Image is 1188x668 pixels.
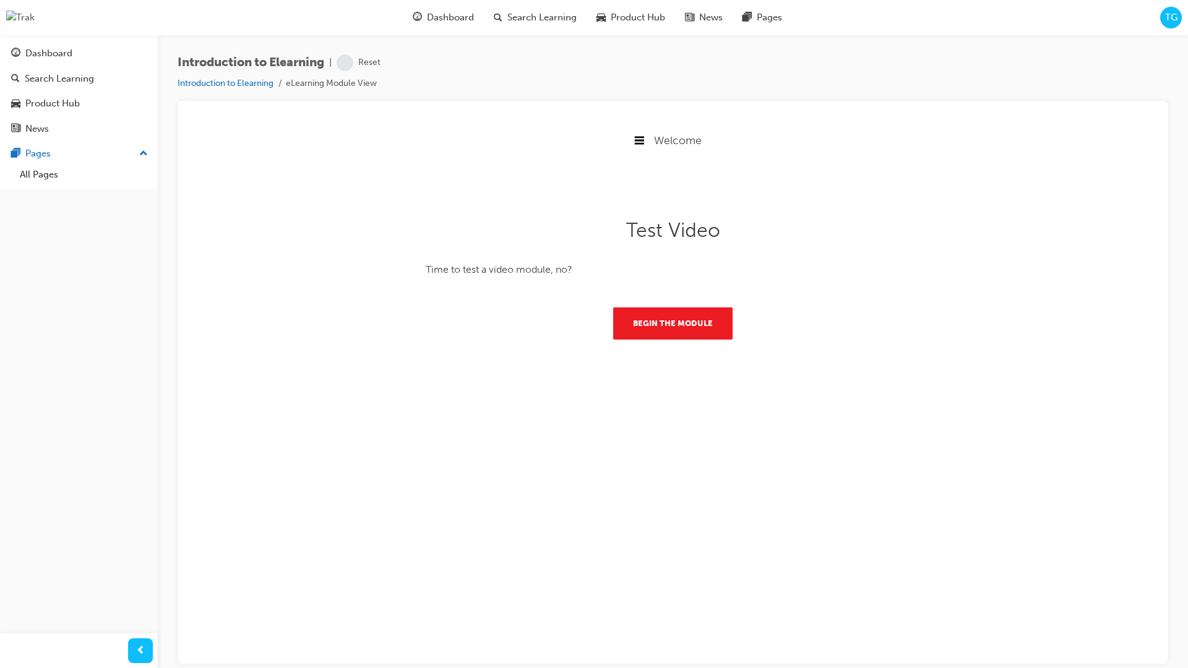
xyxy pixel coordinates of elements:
span: car-icon [596,10,606,25]
a: News [5,118,153,140]
a: All Pages [15,165,153,184]
div: Pages [25,147,51,161]
div: News [25,122,49,136]
span: News [699,11,723,25]
a: pages-iconPages [733,5,792,30]
span: guage-icon [413,10,422,25]
div: Dashboard [25,46,72,61]
span: TG [1165,11,1177,25]
button: Pages [5,142,153,165]
a: Introduction to Elearning [178,78,273,88]
span: up-icon [139,146,148,162]
span: Introduction to Elearning [178,56,324,70]
a: car-iconProduct Hub [587,5,675,30]
span: prev-icon [136,643,145,659]
a: news-iconNews [675,5,733,30]
span: guage-icon [11,48,20,59]
button: Begin the module [426,187,545,219]
div: Reset [358,57,381,69]
li: eLearning Module View [286,77,377,91]
span: learningRecordVerb_NONE-icon [337,54,353,71]
span: Welcome [467,13,514,27]
span: | [329,56,332,70]
a: guage-iconDashboard [403,5,484,30]
h1: Test Video [238,98,733,121]
button: DashboardSearch LearningProduct HubNews [5,40,153,142]
img: Trak [6,11,35,25]
a: Search Learning [5,67,153,90]
span: pages-icon [742,10,752,25]
span: news-icon [11,124,20,135]
a: Dashboard [5,42,153,65]
span: news-icon [685,10,694,25]
span: pages-icon [11,148,20,160]
span: car-icon [11,98,20,109]
div: Search Learning [25,72,94,86]
a: search-iconSearch Learning [484,5,587,30]
span: Dashboard [427,11,474,25]
span: Search Learning [507,11,577,25]
p: Time to test a video module, no? [238,141,733,157]
a: Product Hub [5,92,153,115]
span: search-icon [11,74,20,85]
span: search-icon [494,10,502,25]
span: Product Hub [611,11,665,25]
div: Product Hub [25,96,80,111]
button: TG [1160,7,1182,28]
span: Pages [757,11,782,25]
